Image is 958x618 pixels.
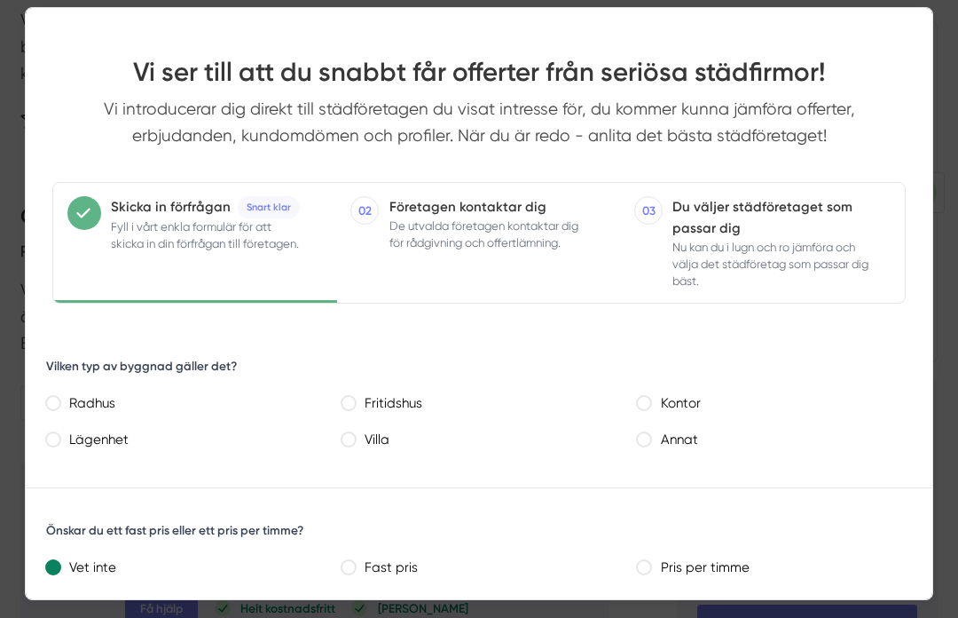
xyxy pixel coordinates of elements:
label: Vet inte [59,556,321,580]
span: 03 [642,202,656,219]
label: Önskar du ett fast pris eller ett pris per timme? [46,524,303,537]
label: Lägenhet [59,428,321,452]
label: Annat [650,428,912,452]
span: Fyll i vårt enkla formulär för att skicka in din förfrågan till företagen. [111,218,302,252]
label: Vilken typ av byggnad gäller det? [46,360,237,373]
span: 02 [358,202,372,219]
label: Fritidshus [355,392,616,416]
label: Fast pris [355,556,616,580]
label: Radhus [59,392,321,416]
label: Pris per timme [650,556,912,580]
span: Nu kan du i lugn och ro jämföra och välja det städföretag som passar dig bäst. [672,239,868,289]
p: Du väljer städföretaget som passar dig [672,196,891,239]
p: Vi introducerar dig direkt till städföretagen du visat intresse för, du kommer kunna jämföra offe... [67,96,892,157]
label: Villa [355,428,616,452]
p: Skicka in förfrågan [111,196,231,218]
label: Kontor [650,392,912,416]
span: Snart klar [238,196,300,218]
p: Företagen kontaktar dig [389,196,608,218]
h4: Vi ser till att du snabbt får offerter från seriösa städfirmor! [67,54,892,96]
span: De utvalda företagen kontaktar dig för rådgivning och offertlämning. [389,218,585,251]
nav: Progress [26,182,932,305]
